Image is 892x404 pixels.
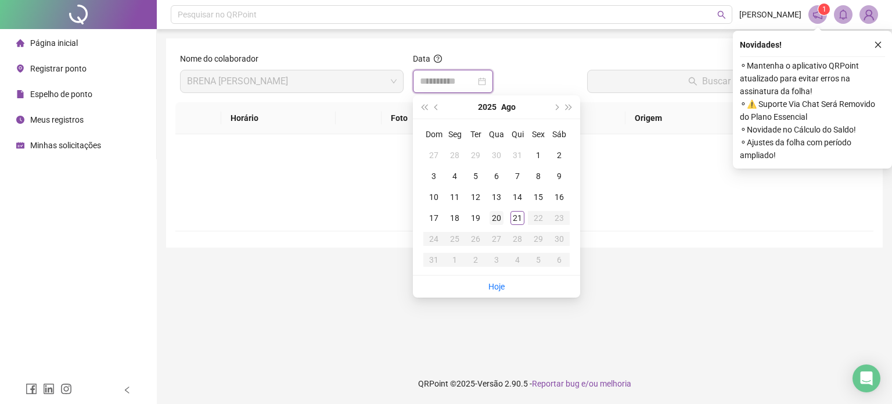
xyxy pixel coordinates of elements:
[501,95,516,119] button: month panel
[486,249,507,270] td: 2025-09-03
[549,124,570,145] th: Sáb
[382,102,469,134] th: Foto
[507,187,528,208] td: 2025-08-14
[510,232,524,246] div: 28
[822,5,826,13] span: 1
[486,187,507,208] td: 2025-08-13
[448,148,462,162] div: 28
[486,124,507,145] th: Qua
[157,363,892,404] footer: QRPoint © 2025 - 2.90.5 -
[60,383,72,395] span: instagram
[510,253,524,267] div: 4
[528,249,549,270] td: 2025-09-05
[549,249,570,270] td: 2025-09-06
[30,141,101,150] span: Minhas solicitações
[490,232,503,246] div: 27
[510,211,524,225] div: 21
[413,54,430,63] span: Data
[510,169,524,183] div: 7
[444,249,465,270] td: 2025-09-01
[874,41,882,49] span: close
[486,208,507,228] td: 2025-08-20
[549,145,570,166] td: 2025-08-02
[510,190,524,204] div: 14
[478,95,497,119] button: year panel
[860,6,877,23] img: 87410
[528,145,549,166] td: 2025-08-01
[528,208,549,228] td: 2025-08-22
[528,166,549,187] td: 2025-08-08
[189,190,859,203] div: Não há dados
[465,166,486,187] td: 2025-08-05
[444,208,465,228] td: 2025-08-18
[423,187,444,208] td: 2025-08-10
[812,9,823,20] span: notification
[16,90,24,98] span: file
[469,253,483,267] div: 2
[818,3,830,15] sup: 1
[427,211,441,225] div: 17
[528,187,549,208] td: 2025-08-15
[444,187,465,208] td: 2025-08-11
[717,10,726,19] span: search
[549,187,570,208] td: 2025-08-16
[490,190,503,204] div: 13
[549,166,570,187] td: 2025-08-09
[16,65,24,73] span: environment
[123,386,131,394] span: left
[448,169,462,183] div: 4
[26,383,37,395] span: facebook
[531,148,545,162] div: 1
[587,70,869,93] button: Buscar registros
[465,124,486,145] th: Ter
[853,364,880,392] div: Open Intercom Messenger
[427,232,441,246] div: 24
[528,124,549,145] th: Sex
[552,253,566,267] div: 6
[549,95,562,119] button: next-year
[221,102,336,134] th: Horário
[507,228,528,249] td: 2025-08-28
[740,59,885,98] span: ⚬ Mantenha o aplicativo QRPoint atualizado para evitar erros na assinatura da folha!
[465,228,486,249] td: 2025-08-26
[549,228,570,249] td: 2025-08-30
[531,232,545,246] div: 29
[423,249,444,270] td: 2025-08-31
[490,148,503,162] div: 30
[423,166,444,187] td: 2025-08-03
[444,124,465,145] th: Seg
[448,232,462,246] div: 25
[552,190,566,204] div: 16
[469,211,483,225] div: 19
[16,116,24,124] span: clock-circle
[486,166,507,187] td: 2025-08-06
[740,38,782,51] span: Novidades !
[490,169,503,183] div: 6
[531,253,545,267] div: 5
[531,190,545,204] div: 15
[43,383,55,395] span: linkedin
[30,38,78,48] span: Página inicial
[531,211,545,225] div: 22
[448,253,462,267] div: 1
[423,145,444,166] td: 2025-07-27
[444,145,465,166] td: 2025-07-28
[740,98,885,123] span: ⚬ ⚠️ Suporte Via Chat Será Removido do Plano Essencial
[180,52,266,65] label: Nome do colaborador
[465,249,486,270] td: 2025-09-02
[423,124,444,145] th: Dom
[507,166,528,187] td: 2025-08-07
[16,141,24,149] span: schedule
[486,228,507,249] td: 2025-08-27
[549,208,570,228] td: 2025-08-23
[448,211,462,225] div: 18
[507,249,528,270] td: 2025-09-04
[427,190,441,204] div: 10
[740,123,885,136] span: ⚬ Novidade no Cálculo do Saldo!
[427,253,441,267] div: 31
[469,148,483,162] div: 29
[507,124,528,145] th: Qui
[552,148,566,162] div: 2
[552,169,566,183] div: 9
[531,169,545,183] div: 8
